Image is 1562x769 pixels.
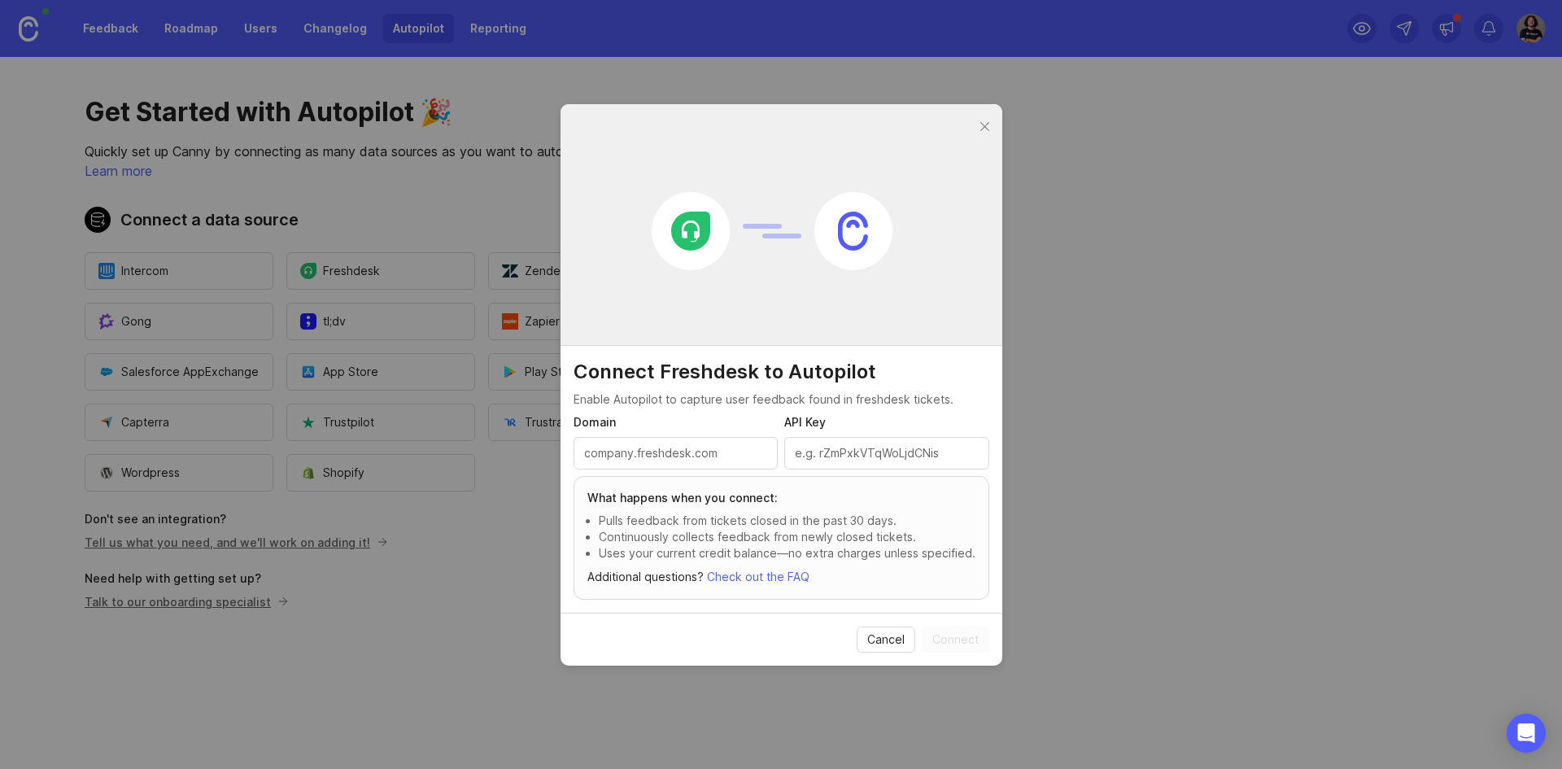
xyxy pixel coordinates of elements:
p: Enable Autopilot to capture user feedback found in freshdesk tickets. [574,391,989,408]
input: Domain [584,444,768,462]
p: Continuously collects feedback from newly closed tickets. [599,529,975,545]
p: Pulls feedback from tickets closed in the past 30 days. [599,513,975,529]
span: Cancel [867,631,905,648]
p: Additional questions? [587,568,975,586]
h3: What happens when you connect: [587,490,975,506]
h2: Connect Freshdesk to Autopilot [574,359,989,385]
a: Check out the FAQ [707,570,809,583]
div: Open Intercom Messenger [1507,714,1546,753]
p: API Key [784,414,826,430]
button: Cancel [857,627,915,653]
input: API Key [795,444,979,462]
p: Uses your current credit balance—no extra charges unless specified. [599,545,975,561]
p: Domain [574,414,616,430]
